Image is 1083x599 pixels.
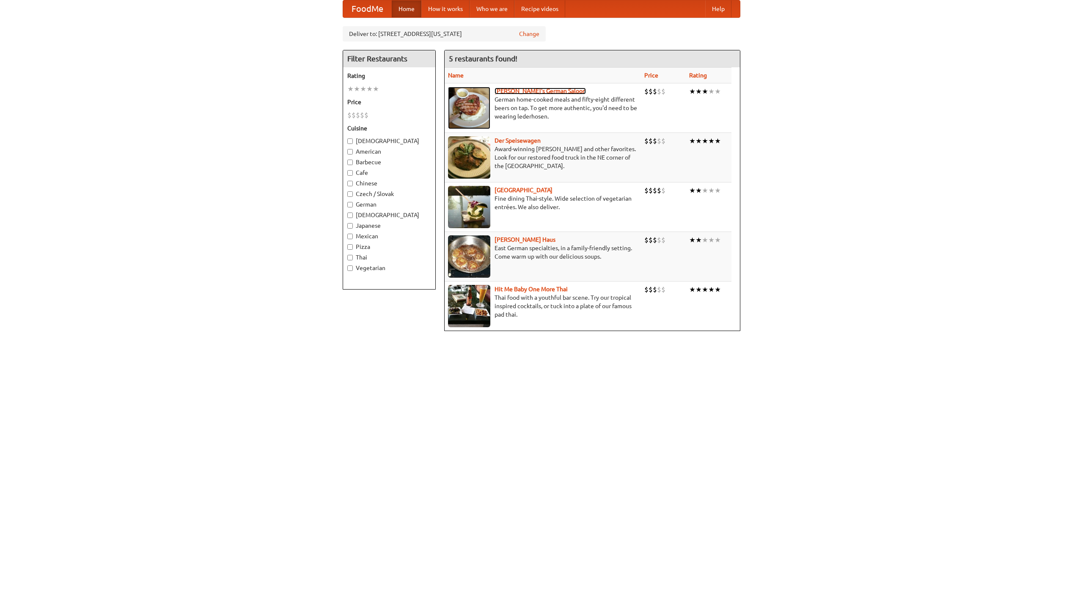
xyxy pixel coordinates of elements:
input: [DEMOGRAPHIC_DATA] [347,138,353,144]
li: ★ [695,285,702,294]
li: $ [653,136,657,146]
a: [PERSON_NAME] Haus [495,236,555,243]
li: $ [356,110,360,120]
li: ★ [695,87,702,96]
input: [DEMOGRAPHIC_DATA] [347,213,353,218]
li: $ [644,87,649,96]
input: Japanese [347,223,353,229]
input: Chinese [347,181,353,186]
li: $ [644,186,649,195]
a: [GEOGRAPHIC_DATA] [495,187,552,193]
li: ★ [702,136,708,146]
input: German [347,202,353,207]
li: $ [644,136,649,146]
h5: Rating [347,72,431,80]
input: Cafe [347,170,353,176]
li: $ [653,285,657,294]
ng-pluralize: 5 restaurants found! [449,55,517,63]
li: $ [657,285,661,294]
a: Home [392,0,421,17]
li: ★ [689,235,695,245]
li: ★ [689,87,695,96]
label: Vegetarian [347,264,431,272]
li: $ [649,285,653,294]
li: ★ [689,186,695,195]
label: German [347,200,431,209]
img: satay.jpg [448,186,490,228]
img: kohlhaus.jpg [448,235,490,278]
li: ★ [702,285,708,294]
li: ★ [708,285,715,294]
label: Chinese [347,179,431,188]
label: Thai [347,253,431,262]
a: Name [448,72,464,79]
a: Rating [689,72,707,79]
li: ★ [708,186,715,195]
li: ★ [373,84,379,94]
li: $ [661,87,665,96]
li: $ [649,87,653,96]
label: Pizza [347,243,431,251]
a: Price [644,72,658,79]
li: ★ [689,285,695,294]
li: $ [661,186,665,195]
li: ★ [715,235,721,245]
p: East German specialties, in a family-friendly setting. Come warm up with our delicious soups. [448,244,638,261]
li: $ [661,285,665,294]
li: $ [644,235,649,245]
a: Hit Me Baby One More Thai [495,286,568,293]
li: ★ [702,235,708,245]
li: ★ [347,84,354,94]
li: ★ [695,235,702,245]
img: speisewagen.jpg [448,136,490,179]
img: babythai.jpg [448,285,490,327]
a: [PERSON_NAME]'s German Saloon [495,88,586,94]
a: FoodMe [343,0,392,17]
li: $ [644,285,649,294]
h4: Filter Restaurants [343,50,435,67]
a: Change [519,30,539,38]
a: Help [705,0,731,17]
li: ★ [715,136,721,146]
li: $ [661,136,665,146]
li: ★ [695,186,702,195]
li: ★ [354,84,360,94]
a: Recipe videos [514,0,565,17]
label: American [347,147,431,156]
li: $ [364,110,368,120]
input: Mexican [347,234,353,239]
li: ★ [689,136,695,146]
li: ★ [708,87,715,96]
p: Award-winning [PERSON_NAME] and other favorites. Look for our restored food truck in the NE corne... [448,145,638,170]
li: $ [649,235,653,245]
div: Deliver to: [STREET_ADDRESS][US_STATE] [343,26,546,41]
a: Der Speisewagen [495,137,541,144]
a: How it works [421,0,470,17]
li: $ [649,186,653,195]
li: $ [657,87,661,96]
li: $ [360,110,364,120]
label: Japanese [347,221,431,230]
li: ★ [702,87,708,96]
li: $ [653,186,657,195]
li: ★ [715,186,721,195]
a: Who we are [470,0,514,17]
label: [DEMOGRAPHIC_DATA] [347,137,431,145]
input: Thai [347,255,353,260]
li: ★ [708,235,715,245]
li: $ [657,136,661,146]
li: ★ [360,84,366,94]
p: Thai food with a youthful bar scene. Try our tropical inspired cocktails, or tuck into a plate of... [448,293,638,319]
li: $ [352,110,356,120]
li: ★ [702,186,708,195]
input: Barbecue [347,160,353,165]
label: Czech / Slovak [347,190,431,198]
label: Mexican [347,232,431,240]
li: $ [347,110,352,120]
input: Czech / Slovak [347,191,353,197]
p: German home-cooked meals and fifty-eight different beers on tap. To get more authentic, you'd nee... [448,95,638,121]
